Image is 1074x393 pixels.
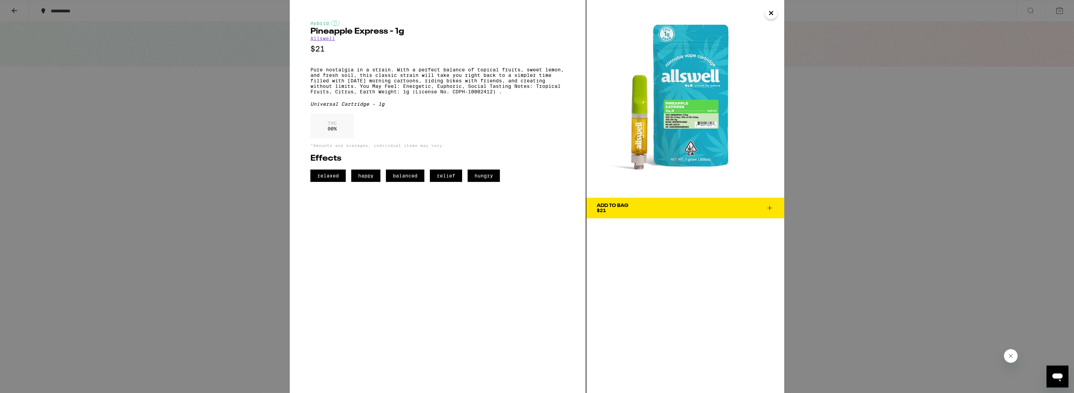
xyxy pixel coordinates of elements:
[310,67,565,94] p: Pure nostalgia in a strain. With a perfect balance of topical fruits, sweet lemon, and fresh soil...
[386,170,424,182] span: balanced
[1047,366,1069,388] iframe: Button to launch messaging window
[328,120,337,126] p: THC
[331,21,340,26] img: hybridColor.svg
[310,101,565,107] div: Universal Cartridge - 1g
[351,170,380,182] span: happy
[310,27,565,36] h2: Pineapple Express - 1g
[430,170,462,182] span: relief
[310,45,565,53] p: $21
[468,170,500,182] span: hungry
[1004,349,1018,363] iframe: Close message
[310,154,565,163] h2: Effects
[597,208,606,213] span: $21
[310,21,565,26] div: Hybrid
[310,170,346,182] span: relaxed
[310,143,565,148] p: *Amounts are averages, individual items may vary.
[765,7,777,19] button: Close
[310,114,354,138] div: 90 %
[586,198,784,218] button: Add To Bag$21
[597,203,628,208] div: Add To Bag
[4,5,49,10] span: Hi. Need any help?
[310,36,335,41] a: Allswell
